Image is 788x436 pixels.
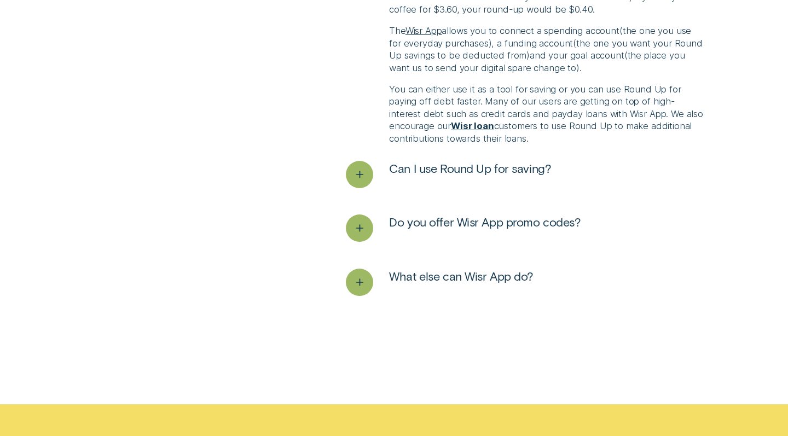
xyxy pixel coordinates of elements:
[389,269,534,283] span: What else can Wisr App do?
[619,25,623,36] span: (
[451,120,494,131] a: Wisr loan
[346,269,534,296] button: See more
[346,161,551,188] button: See more
[389,25,705,74] p: The allows you to connect a spending account the one you use for everyday purchases , a funding a...
[573,38,576,49] span: (
[346,214,581,242] button: See more
[389,214,581,229] span: Do you offer Wisr App promo codes?
[405,25,442,36] a: Wisr App
[526,50,530,61] span: )
[624,50,628,61] span: (
[389,83,705,145] p: You can either use it as a tool for saving or you can use Round Up for paying off debt faster. Ma...
[489,38,492,49] span: )
[576,62,580,73] span: )
[389,161,551,176] span: Can I use Round Up for saving?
